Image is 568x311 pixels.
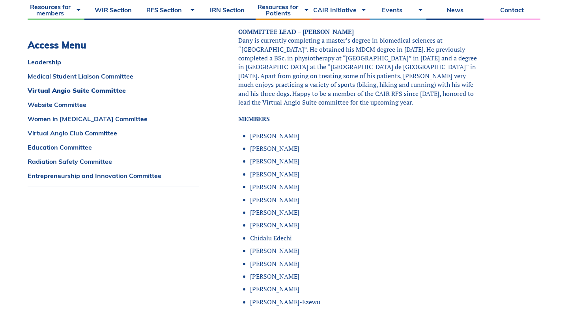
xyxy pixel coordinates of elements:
[250,221,481,229] li: [PERSON_NAME]
[250,259,481,268] li: [PERSON_NAME]
[28,73,199,79] a: Medical Student Liaison Committee
[238,27,354,36] strong: COMMITTEE LEAD – [PERSON_NAME]
[250,272,481,281] li: [PERSON_NAME]
[28,144,199,150] a: Education Committee
[28,101,199,108] a: Website Committee
[28,87,199,94] a: Virtual Angio Suite Committee
[250,182,481,191] li: [PERSON_NAME]
[250,298,481,306] li: [PERSON_NAME]-Ezewu
[250,157,481,165] li: [PERSON_NAME]
[238,27,481,107] p: Dany is currently completing a master’s degree in biomedical sciences at “[GEOGRAPHIC_DATA]”. He ...
[250,208,481,217] li: [PERSON_NAME]
[28,116,199,122] a: Women in [MEDICAL_DATA] Committee
[238,114,270,123] strong: MEMBERS
[28,130,199,136] a: Virtual Angio Club Committee
[28,39,199,51] h3: Access Menu
[250,234,481,242] li: Chidalu Edechi
[28,172,199,179] a: Entrepreneurship and Innovation Committee
[250,285,481,293] li: [PERSON_NAME]
[250,195,481,204] li: [PERSON_NAME]
[28,59,199,65] a: Leadership
[250,144,481,153] li: [PERSON_NAME]
[28,158,199,165] a: Radiation Safety Committee
[250,170,481,178] li: [PERSON_NAME]
[250,131,481,140] li: [PERSON_NAME]
[250,246,481,255] li: [PERSON_NAME]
